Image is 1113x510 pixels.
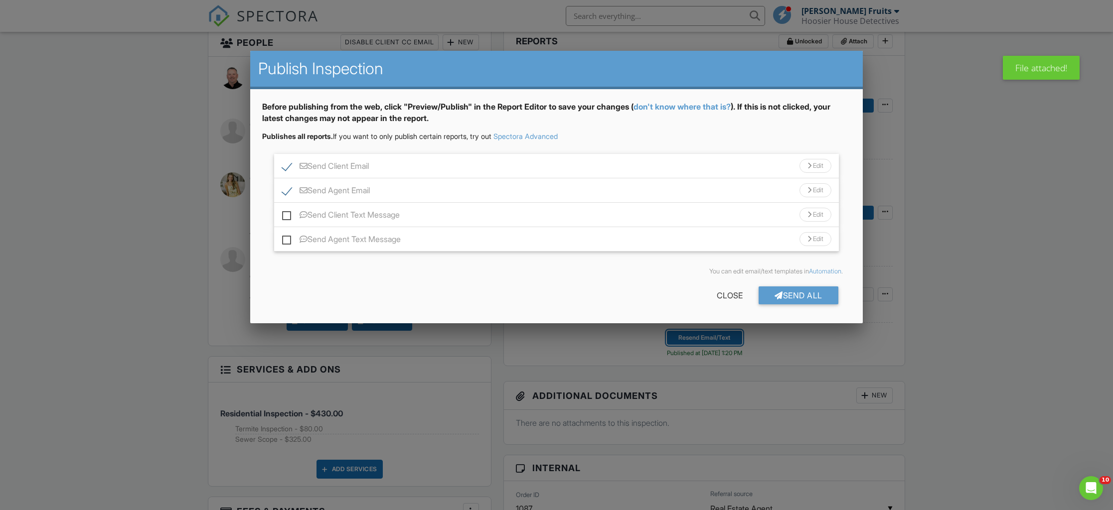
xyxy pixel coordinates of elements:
label: Send Agent Text Message [282,235,401,247]
div: Edit [799,159,831,173]
a: Automation [809,267,841,275]
div: File attached! [1003,56,1080,80]
span: If you want to only publish certain reports, try out [262,132,491,140]
iframe: Intercom live chat [1079,476,1103,500]
div: Edit [799,208,831,222]
div: Send All [759,286,838,304]
a: don't know where that is? [634,102,731,112]
strong: Publishes all reports. [262,132,333,140]
h2: Publish Inspection [258,59,854,79]
label: Send Client Text Message [282,210,400,223]
div: Before publishing from the web, click "Preview/Publish" in the Report Editor to save your changes... [262,101,850,131]
div: Edit [799,232,831,246]
div: Edit [799,183,831,197]
span: 10 [1100,476,1111,484]
div: You can edit email/text templates in . [270,267,842,275]
label: Send Client Email [282,161,369,174]
label: Send Agent Email [282,186,370,198]
div: Close [701,286,759,304]
a: Spectora Advanced [493,132,558,140]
